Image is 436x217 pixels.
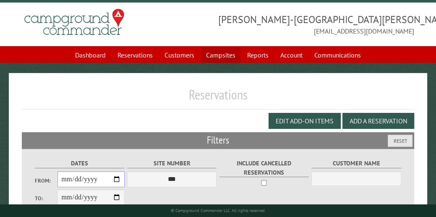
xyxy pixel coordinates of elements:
a: Customers [159,47,199,63]
label: Include Cancelled Reservations [219,159,309,177]
label: Site Number [127,159,217,168]
a: Campsites [201,47,240,63]
img: Campground Commander [22,6,127,39]
button: Add a Reservation [342,113,414,129]
label: To: [35,194,57,202]
a: Reports [242,47,274,63]
a: Dashboard [70,47,111,63]
label: Customer Name [311,159,401,168]
button: Edit Add-on Items [269,113,341,129]
h2: Filters [22,132,414,148]
h1: Reservations [22,86,414,110]
label: Dates [35,159,124,168]
button: Reset [388,135,413,147]
label: From: [35,177,57,185]
a: Account [275,47,308,63]
small: © Campground Commander LLC. All rights reserved. [171,208,266,213]
span: [PERSON_NAME]-[GEOGRAPHIC_DATA][PERSON_NAME] [EMAIL_ADDRESS][DOMAIN_NAME] [218,13,415,36]
a: Reservations [112,47,158,63]
a: Communications [309,47,366,63]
